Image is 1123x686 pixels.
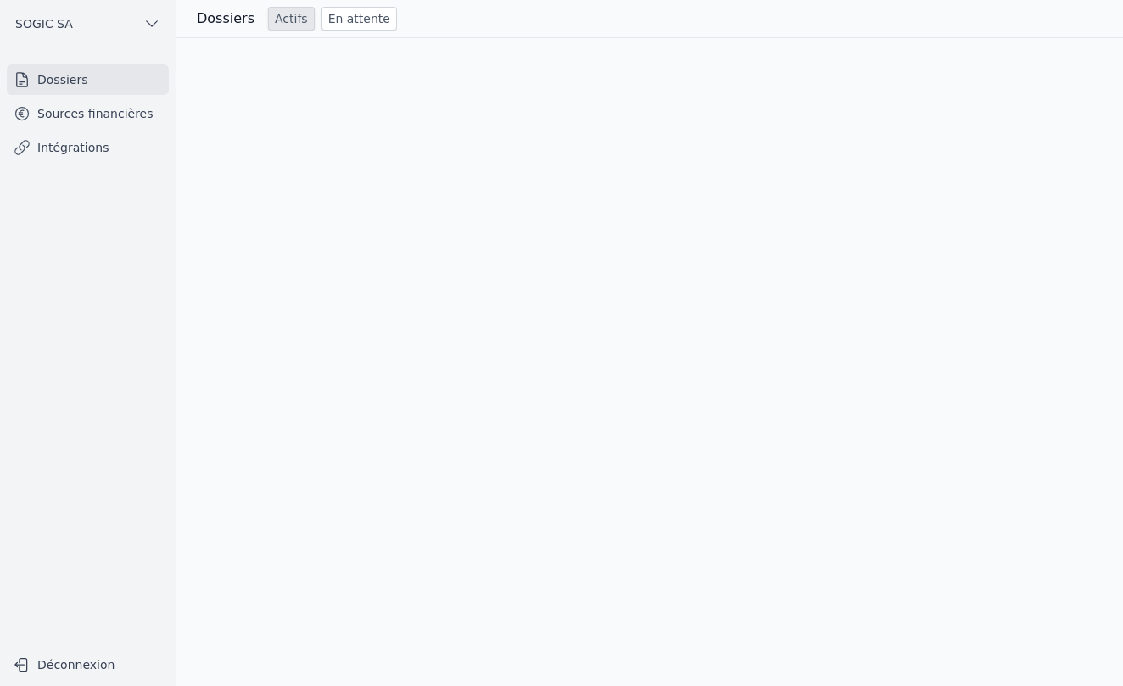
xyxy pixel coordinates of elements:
[7,651,169,678] button: Déconnexion
[7,132,169,163] a: Intégrations
[321,7,397,31] a: En attente
[7,64,169,95] a: Dossiers
[268,7,315,31] a: Actifs
[7,10,169,37] button: SOGIC SA
[7,98,169,129] a: Sources financières
[197,8,254,29] h3: Dossiers
[15,15,73,32] span: SOGIC SA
